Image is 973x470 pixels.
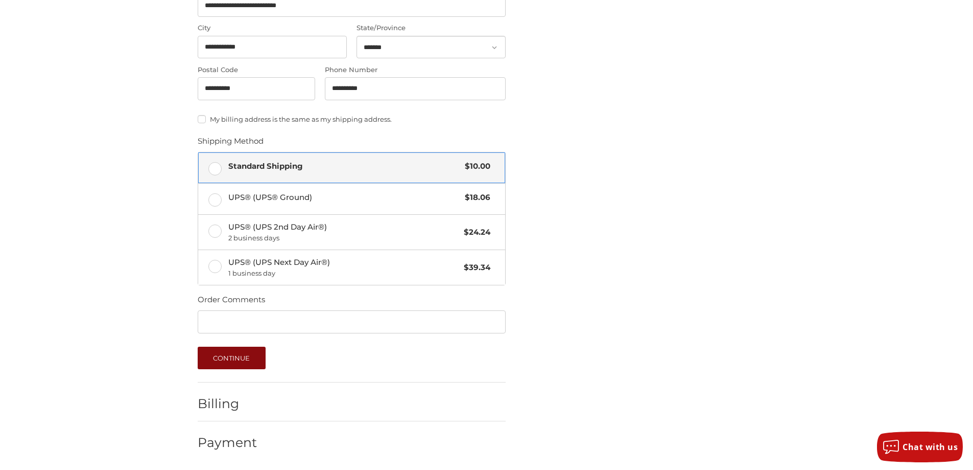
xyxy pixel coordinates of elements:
[228,257,459,278] span: UPS® (UPS Next Day Air®)
[198,65,315,75] label: Postal Code
[325,65,506,75] label: Phone Number
[198,294,265,310] legend: Order Comments
[198,136,264,152] legend: Shipping Method
[228,268,459,279] span: 1 business day
[228,161,460,172] span: Standard Shipping
[460,161,490,172] span: $10.00
[357,23,506,33] label: State/Province
[198,435,257,451] h2: Payment
[459,227,490,238] span: $24.24
[460,192,490,204] span: $18.06
[198,396,257,412] h2: Billing
[198,23,347,33] label: City
[877,432,963,462] button: Chat with us
[198,115,506,123] label: My billing address is the same as my shipping address.
[459,262,490,274] span: $39.34
[228,233,459,243] span: 2 business days
[228,221,459,243] span: UPS® (UPS 2nd Day Air®)
[198,347,266,369] button: Continue
[228,192,460,204] span: UPS® (UPS® Ground)
[903,441,958,453] span: Chat with us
